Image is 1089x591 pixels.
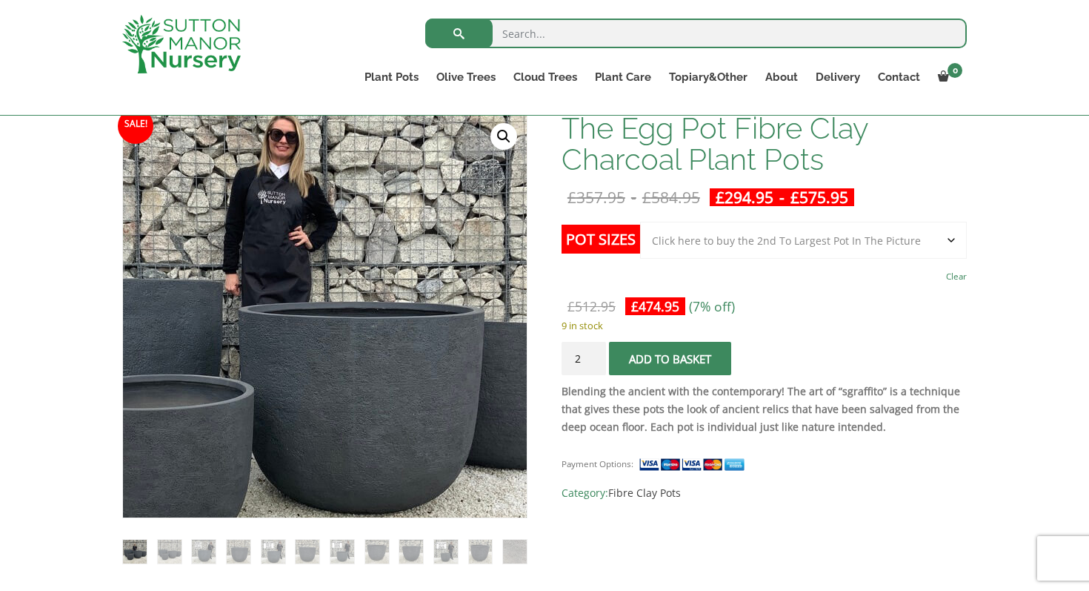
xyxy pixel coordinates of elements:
span: £ [567,297,575,315]
input: Search... [425,19,967,48]
p: 9 in stock [562,317,967,334]
img: The Egg Pot Fibre Clay Charcoal Plant Pots - Image 10 [434,540,458,564]
img: The Egg Pot Fibre Clay Charcoal Plant Pots - Image 4 [227,540,250,564]
span: £ [631,297,639,315]
span: £ [567,187,576,208]
small: Payment Options: [562,458,633,469]
img: The Egg Pot Fibre Clay Charcoal Plant Pots - Image 12 [503,540,527,564]
img: The Egg Pot Fibre Clay Charcoal Plant Pots - Image 5 [262,540,285,564]
bdi: 474.95 [631,297,679,315]
bdi: 575.95 [790,187,848,208]
span: 0 [948,63,962,78]
bdi: 357.95 [567,187,625,208]
img: payment supported [639,457,750,472]
span: Category: [562,484,967,502]
img: The Egg Pot Fibre Clay Charcoal Plant Pots - Image 9 [399,540,423,564]
h1: The Egg Pot Fibre Clay Charcoal Plant Pots [562,113,967,175]
a: Cloud Trees [504,67,586,88]
a: Plant Pots [356,67,427,88]
span: (7% off) [689,297,735,315]
img: The Egg Pot Fibre Clay Charcoal Plant Pots - Image 11 [469,540,493,564]
bdi: 584.95 [642,187,700,208]
a: Fibre Clay Pots [608,486,681,500]
img: The Egg Pot Fibre Clay Charcoal Plant Pots - Image 7 [330,540,354,564]
a: Contact [869,67,929,88]
img: logo [122,15,241,73]
a: View full-screen image gallery [490,123,517,150]
label: Pot Sizes [562,225,640,254]
span: £ [642,187,651,208]
img: The Egg Pot Fibre Clay Charcoal Plant Pots - Image 8 [365,540,389,564]
span: £ [716,187,725,208]
bdi: 512.95 [567,297,616,315]
a: Topiary&Other [660,67,756,88]
ins: - [710,188,854,206]
a: Delivery [807,67,869,88]
a: 0 [929,67,967,88]
button: Add to basket [609,342,731,375]
strong: Blending the ancient with the contemporary! The art of “sgraffito” is a technique that gives thes... [562,384,960,434]
del: - [562,188,706,206]
img: The Egg Pot Fibre Clay Charcoal Plant Pots - Image 6 [296,540,319,564]
a: About [756,67,807,88]
a: Plant Care [586,67,660,88]
img: The Egg Pot Fibre Clay Charcoal Plant Pots - Image 3 [192,540,216,564]
span: Sale! [118,108,153,144]
a: Clear options [946,266,967,287]
span: £ [790,187,799,208]
input: Product quantity [562,342,606,375]
img: The Egg Pot Fibre Clay Charcoal Plant Pots - Image 2 [158,540,181,564]
img: The Egg Pot Fibre Clay Charcoal Plant Pots [123,540,147,564]
bdi: 294.95 [716,187,773,208]
a: Olive Trees [427,67,504,88]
